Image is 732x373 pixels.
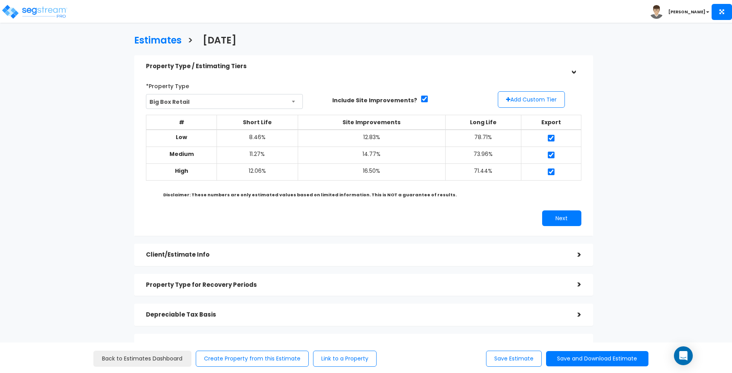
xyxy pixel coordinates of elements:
[674,346,693,365] div: Open Intercom Messenger
[176,133,187,141] b: Low
[298,147,446,163] td: 14.77%
[146,342,566,348] h5: Tax Year
[146,80,189,90] label: *Property Type
[298,130,446,147] td: 12.83%
[93,351,191,367] a: Back to Estimates Dashboard
[196,351,309,367] button: Create Property from this Estimate
[566,279,581,291] div: >
[668,9,705,15] b: [PERSON_NAME]
[445,130,521,147] td: 78.71%
[217,163,298,180] td: 12.06%
[134,35,182,47] h3: Estimates
[188,35,193,47] h3: >
[498,91,565,108] button: Add Custom Tier
[566,249,581,261] div: >
[217,115,298,130] th: Short Life
[217,130,298,147] td: 8.46%
[521,115,581,130] th: Export
[146,282,566,288] h5: Property Type for Recovery Periods
[332,96,417,104] label: Include Site Improvements?
[146,94,303,109] span: Big Box Retail
[217,147,298,163] td: 11.27%
[313,351,377,367] button: Link to a Property
[445,163,521,180] td: 71.44%
[128,27,182,51] a: Estimates
[566,309,581,321] div: >
[546,351,648,366] button: Save and Download Estimate
[542,210,581,226] button: Next
[146,252,566,258] h5: Client/Estimate Info
[298,163,446,180] td: 16.50%
[146,94,302,109] span: Big Box Retail
[169,150,194,158] b: Medium
[650,5,663,19] img: avatar.png
[175,167,188,175] b: High
[566,339,581,351] div: >
[146,63,566,70] h5: Property Type / Estimating Tiers
[486,351,542,367] button: Save Estimate
[146,115,217,130] th: #
[445,147,521,163] td: 73.96%
[1,4,68,20] img: logo_pro_r.png
[445,115,521,130] th: Long Life
[567,58,579,74] div: >
[298,115,446,130] th: Site Improvements
[163,192,457,198] b: Disclaimer: These numbers are only estimated values based on limited information. This is NOT a g...
[146,311,566,318] h5: Depreciable Tax Basis
[197,27,237,51] a: [DATE]
[203,35,237,47] h3: [DATE]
